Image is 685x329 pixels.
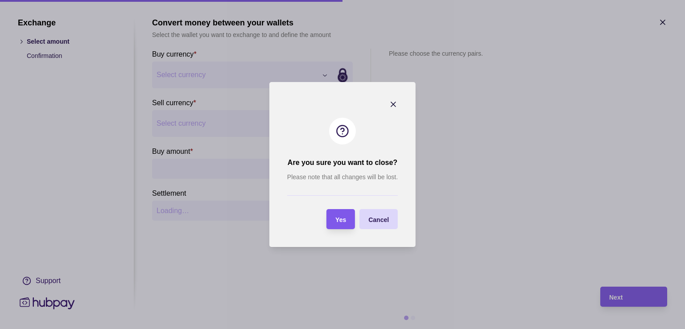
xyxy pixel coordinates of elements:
[326,209,355,229] button: Yes
[335,216,346,223] span: Yes
[368,216,389,223] span: Cancel
[288,158,397,168] h2: Are you sure you want to close?
[359,209,398,229] button: Cancel
[287,172,398,182] p: Please note that all changes will be lost.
